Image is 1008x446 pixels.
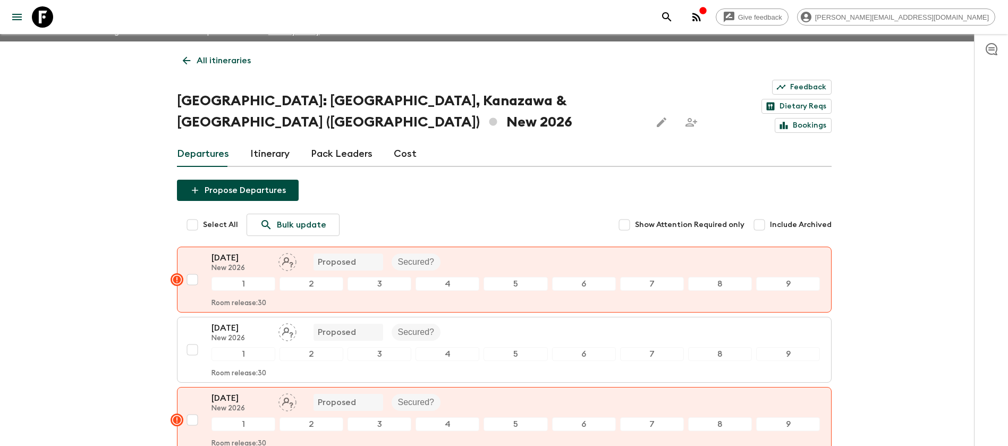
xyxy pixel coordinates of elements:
div: 6 [552,277,616,291]
div: 1 [211,347,275,361]
a: Cost [394,141,417,167]
p: Secured? [398,256,435,268]
div: Secured? [392,254,441,271]
div: 2 [279,417,343,431]
div: 2 [279,347,343,361]
div: 5 [484,347,547,361]
div: 7 [620,277,684,291]
a: Departures [177,141,229,167]
div: 1 [211,417,275,431]
span: Give feedback [732,13,788,21]
div: 7 [620,347,684,361]
div: 5 [484,417,547,431]
div: 5 [484,277,547,291]
div: 8 [688,347,752,361]
h1: [GEOGRAPHIC_DATA]: [GEOGRAPHIC_DATA], Kanazawa & [GEOGRAPHIC_DATA] ([GEOGRAPHIC_DATA]) New 2026 [177,90,643,133]
div: Secured? [392,394,441,411]
div: 8 [688,277,752,291]
span: Assign pack leader [278,326,297,335]
a: Bulk update [247,214,340,236]
button: search adventures [656,6,677,28]
p: Proposed [318,396,356,409]
div: 3 [348,417,411,431]
p: Secured? [398,326,435,339]
div: 6 [552,347,616,361]
p: [DATE] [211,251,270,264]
div: 7 [620,417,684,431]
div: 4 [416,277,479,291]
span: Assign pack leader [278,397,297,405]
button: [DATE]New 2026Assign pack leaderProposedSecured?123456789Room release:30 [177,247,832,313]
div: 6 [552,417,616,431]
div: 9 [756,347,820,361]
span: Share this itinerary [681,112,702,133]
span: Select All [203,220,238,230]
div: 4 [416,347,479,361]
span: Show Attention Required only [635,220,744,230]
p: Proposed [318,256,356,268]
p: Proposed [318,326,356,339]
p: All itineraries [197,54,251,67]
div: [PERSON_NAME][EMAIL_ADDRESS][DOMAIN_NAME] [797,9,995,26]
div: 9 [756,277,820,291]
p: New 2026 [211,334,270,343]
div: 8 [688,417,752,431]
a: Pack Leaders [311,141,372,167]
div: 2 [279,277,343,291]
button: Edit this itinerary [651,112,672,133]
p: New 2026 [211,264,270,273]
div: 4 [416,417,479,431]
div: 1 [211,277,275,291]
a: Itinerary [250,141,290,167]
a: All itineraries [177,50,257,71]
span: [PERSON_NAME][EMAIL_ADDRESS][DOMAIN_NAME] [809,13,995,21]
p: Secured? [398,396,435,409]
span: Assign pack leader [278,256,297,265]
p: Bulk update [277,218,326,231]
p: [DATE] [211,392,270,405]
div: 9 [756,417,820,431]
p: Room release: 30 [211,299,266,308]
div: 3 [348,347,411,361]
p: New 2026 [211,405,270,413]
button: menu [6,6,28,28]
span: Include Archived [770,220,832,230]
p: Room release: 30 [211,369,266,378]
button: Propose Departures [177,180,299,201]
a: Feedback [772,80,832,95]
p: [DATE] [211,322,270,334]
a: Give feedback [716,9,789,26]
div: Secured? [392,324,441,341]
a: Dietary Reqs [761,99,832,114]
button: [DATE]New 2026Assign pack leaderProposedSecured?123456789Room release:30 [177,317,832,383]
a: Bookings [775,118,832,133]
div: 3 [348,277,411,291]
